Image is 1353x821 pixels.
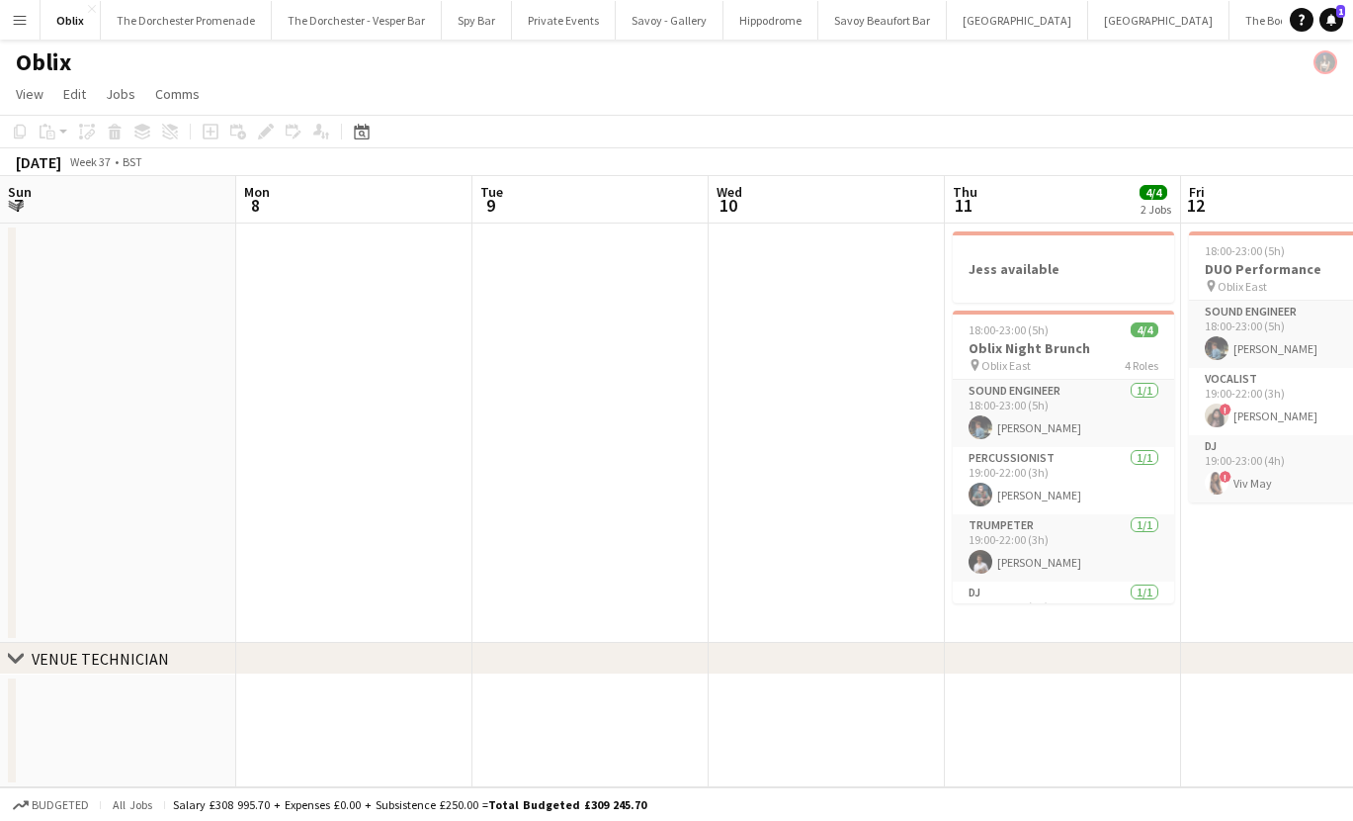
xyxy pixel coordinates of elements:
button: Oblix [41,1,101,40]
span: Thu [953,183,977,201]
button: Savoy Beaufort Bar [818,1,947,40]
span: 4/4 [1140,185,1167,200]
app-job-card: Jess available [953,231,1174,303]
button: Private Events [512,1,616,40]
div: Salary £308 995.70 + Expenses £0.00 + Subsistence £250.00 = [173,797,646,812]
span: Oblix East [1218,279,1267,294]
span: 1 [1336,5,1345,18]
div: 2 Jobs [1141,202,1171,217]
span: 8 [241,194,270,217]
span: Oblix East [981,358,1031,373]
app-card-role: Percussionist1/119:00-22:00 (3h)[PERSON_NAME] [953,447,1174,514]
button: [GEOGRAPHIC_DATA] [1088,1,1229,40]
a: Jobs [98,81,143,107]
span: Fri [1189,183,1205,201]
span: 9 [477,194,503,217]
a: Edit [55,81,94,107]
span: ! [1220,404,1231,415]
span: 10 [714,194,742,217]
button: Spy Bar [442,1,512,40]
h3: Oblix Night Brunch [953,339,1174,357]
span: 7 [5,194,32,217]
span: Jobs [106,85,135,103]
span: Sun [8,183,32,201]
span: Week 37 [65,154,115,169]
span: Total Budgeted £309 245.70 [488,797,646,812]
span: 18:00-23:00 (5h) [1205,243,1285,258]
button: Hippodrome [723,1,818,40]
div: BST [123,154,142,169]
span: All jobs [109,797,156,812]
span: 18:00-23:00 (5h) [969,322,1049,337]
button: [GEOGRAPHIC_DATA] [947,1,1088,40]
span: 11 [950,194,977,217]
h1: Oblix [16,47,71,77]
span: Mon [244,183,270,201]
span: ! [1220,471,1231,483]
div: VENUE TECHNICIAN [32,649,169,669]
span: 4/4 [1131,322,1158,337]
span: 4 Roles [1125,358,1158,373]
span: Edit [63,85,86,103]
span: Wed [717,183,742,201]
a: View [8,81,51,107]
h3: Jess available [953,260,1174,278]
app-card-role: Sound Engineer1/118:00-23:00 (5h)[PERSON_NAME] [953,380,1174,447]
app-user-avatar: Helena Debono [1313,50,1337,74]
button: Savoy - Gallery [616,1,723,40]
a: 1 [1319,8,1343,32]
span: Comms [155,85,200,103]
app-job-card: 18:00-23:00 (5h)4/4Oblix Night Brunch Oblix East4 RolesSound Engineer1/118:00-23:00 (5h)[PERSON_N... [953,311,1174,603]
div: [DATE] [16,152,61,172]
a: Comms [147,81,208,107]
button: Budgeted [10,794,92,816]
span: Budgeted [32,798,89,812]
button: The Dorchester - Vesper Bar [272,1,442,40]
button: The Dorchester Promenade [101,1,272,40]
app-card-role: Trumpeter1/119:00-22:00 (3h)[PERSON_NAME] [953,514,1174,582]
app-card-role: DJ1/119:00-23:00 (4h) [953,582,1174,649]
span: Tue [480,183,503,201]
span: View [16,85,43,103]
span: 12 [1186,194,1205,217]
